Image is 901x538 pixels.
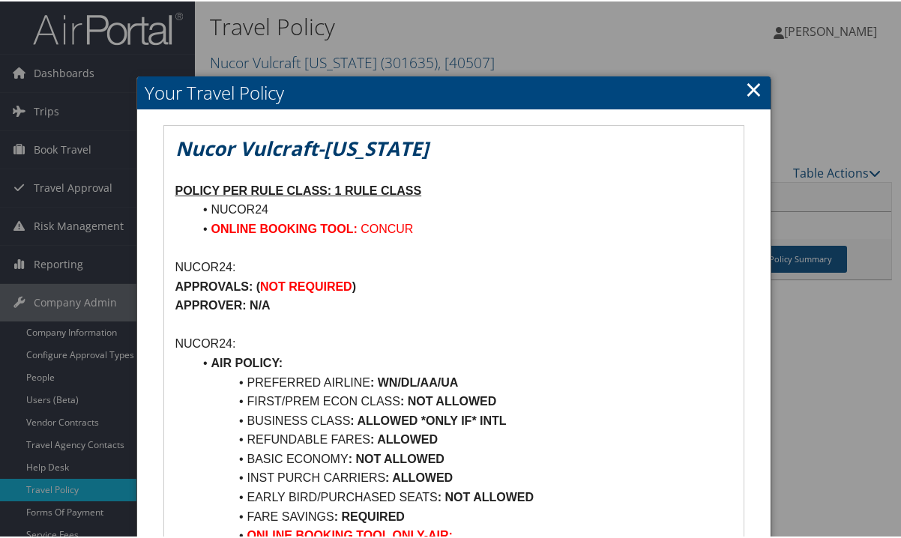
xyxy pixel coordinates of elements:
[211,221,357,234] strong: ONLINE BOOKING TOOL:
[370,375,458,387] strong: : WN/DL/AA/UA
[350,413,506,426] strong: : ALLOWED *ONLY IF* INTL
[193,486,732,506] li: EARLY BIRD/PURCHASED SEATS
[175,133,429,160] em: Nucor Vulcraft-[US_STATE]
[137,75,771,108] h2: Your Travel Policy
[193,467,732,486] li: INST PURCH CARRIERS
[193,410,732,429] li: BUSINESS CLASS
[438,489,534,502] strong: : NOT ALLOWED
[211,355,283,368] strong: AIR POLICY:
[400,393,496,406] strong: : NOT ALLOWED
[175,333,732,352] p: NUCOR24:
[193,390,732,410] li: FIRST/PREM ECON CLASS
[175,297,271,310] strong: APPROVER: N/A
[334,509,405,522] strong: : REQUIRED
[175,183,422,196] u: POLICY PER RULE CLASS: 1 RULE CLASS
[349,451,445,464] strong: : NOT ALLOWED
[175,256,732,276] p: NUCOR24:
[352,279,356,291] strong: )
[193,199,732,218] li: NUCOR24
[385,470,453,483] strong: : ALLOWED
[193,372,732,391] li: PREFERRED AIRLINE
[260,279,352,291] strong: NOT REQUIRED
[193,448,732,468] li: BASIC ECONOMY
[193,506,732,525] li: FARE SAVINGS
[745,73,762,103] a: Close
[193,429,732,448] li: REFUNDABLE FARES
[175,279,260,291] strong: APPROVALS: (
[361,221,413,234] span: CONCUR
[370,432,438,444] strong: : ALLOWED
